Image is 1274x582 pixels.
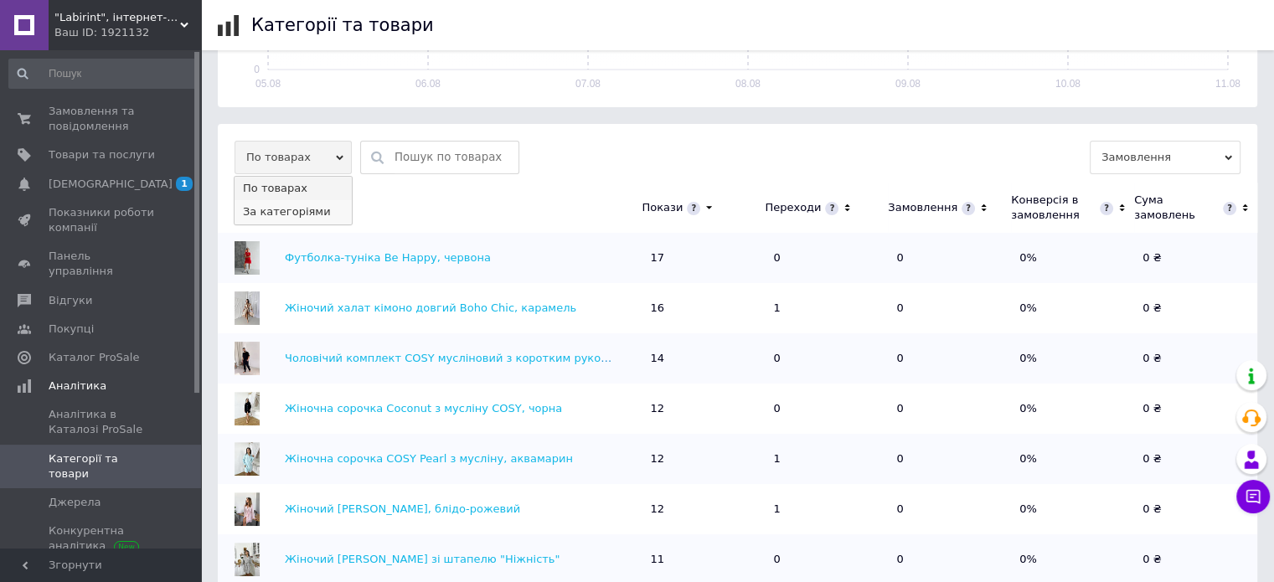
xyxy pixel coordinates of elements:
a: Жіночий [PERSON_NAME], блідо-рожевий [285,502,520,515]
td: 1 [765,283,888,333]
div: Замовлення [888,200,957,215]
span: Панель управління [49,249,155,279]
span: Аналітика в Каталозі ProSale [49,407,155,437]
td: 0% [1011,333,1134,384]
td: 12 [642,484,765,534]
span: Конкурентна аналітика [49,523,155,554]
a: Футболка-туніка Be Happy, червона [285,251,491,264]
td: 0 ₴ [1134,434,1257,484]
td: 0 [765,233,888,283]
td: 0% [1011,233,1134,283]
td: 0% [1011,283,1134,333]
span: Показники роботи компанії [49,205,155,235]
span: 1 [176,177,193,191]
td: 12 [642,434,765,484]
td: 0 [765,333,888,384]
td: 0 [888,283,1011,333]
div: Покази [642,200,683,215]
img: Жіночий халат кімоно довгий Boho Chic, карамель [235,291,260,325]
span: Покупці [49,322,94,337]
span: Товари та послуги [49,147,155,162]
td: 0 ₴ [1134,233,1257,283]
input: Пошук [8,59,198,89]
td: 0% [1011,484,1134,534]
span: Замовлення та повідомлення [49,104,155,134]
td: 0% [1011,434,1134,484]
img: Чоловічий комплект COSY мусліновий з коротким руковом"Capri", чорний [235,342,260,375]
td: 0% [1011,384,1134,434]
text: 07.08 [575,78,601,90]
td: 1 [765,484,888,534]
div: Ваш ID: 1921132 [54,25,201,40]
text: 0 [254,64,260,75]
li: За категоріями [235,200,352,224]
div: Переходи [765,200,821,215]
text: 09.08 [895,78,921,90]
a: Жіночна сорочка Coconut з мусліну COSY, чорна [285,402,562,415]
div: Сума замовлень [1134,193,1219,223]
input: Пошук по товарах [395,142,510,173]
span: Відгуки [49,293,92,308]
div: Конверсія в замовлення [1011,193,1096,223]
td: 0 [765,384,888,434]
div: Назва товарів [218,200,633,215]
img: Жіночий халат COSY зі штапелю "Ніжність" [235,543,260,576]
a: Чоловічий комплект COSY мусліновий з коротким руковом"Capri", чорний [285,352,709,364]
span: Категорії та товари [49,451,155,482]
img: Жіночий халат Rose Amour, блідо-рожевий [235,492,260,526]
text: 06.08 [415,78,441,90]
td: 0 [888,434,1011,484]
td: 17 [642,233,765,283]
span: "Labirint", інтернет-магазин [54,10,180,25]
span: Замовлення [1090,141,1240,174]
text: 10.08 [1055,78,1081,90]
button: Чат з покупцем [1236,480,1270,513]
td: 14 [642,333,765,384]
td: 0 ₴ [1134,283,1257,333]
span: Джерела [49,495,101,510]
span: Каталог ProSale [49,350,139,365]
h1: Категорії та товари [251,15,434,35]
img: Жіночна сорочка COSY Pearl з мусліну, аквамарин [235,442,260,476]
li: По товарах [235,177,352,200]
a: Жіночий [PERSON_NAME] зі штапелю "Ніжність" [285,553,560,565]
td: 12 [642,384,765,434]
td: 1 [765,434,888,484]
td: 0 [888,333,1011,384]
text: 11.08 [1215,78,1240,90]
td: 0 [888,484,1011,534]
img: Футболка-туніка Be Happy, червона [235,241,260,275]
span: По товарах [235,141,352,174]
img: Жіночна сорочка Coconut з мусліну COSY, чорна [235,392,260,425]
td: 0 ₴ [1134,384,1257,434]
td: 0 ₴ [1134,484,1257,534]
td: 0 [888,233,1011,283]
td: 16 [642,283,765,333]
td: 0 [888,384,1011,434]
text: 05.08 [255,78,281,90]
a: Жіночий халат кімоно довгий Boho Chic, карамель [285,301,576,314]
td: 0 ₴ [1134,333,1257,384]
span: Аналітика [49,379,106,394]
span: [DEMOGRAPHIC_DATA] [49,177,173,192]
text: 08.08 [735,78,761,90]
a: Жіночна сорочка COSY Pearl з мусліну, аквамарин [285,452,573,465]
